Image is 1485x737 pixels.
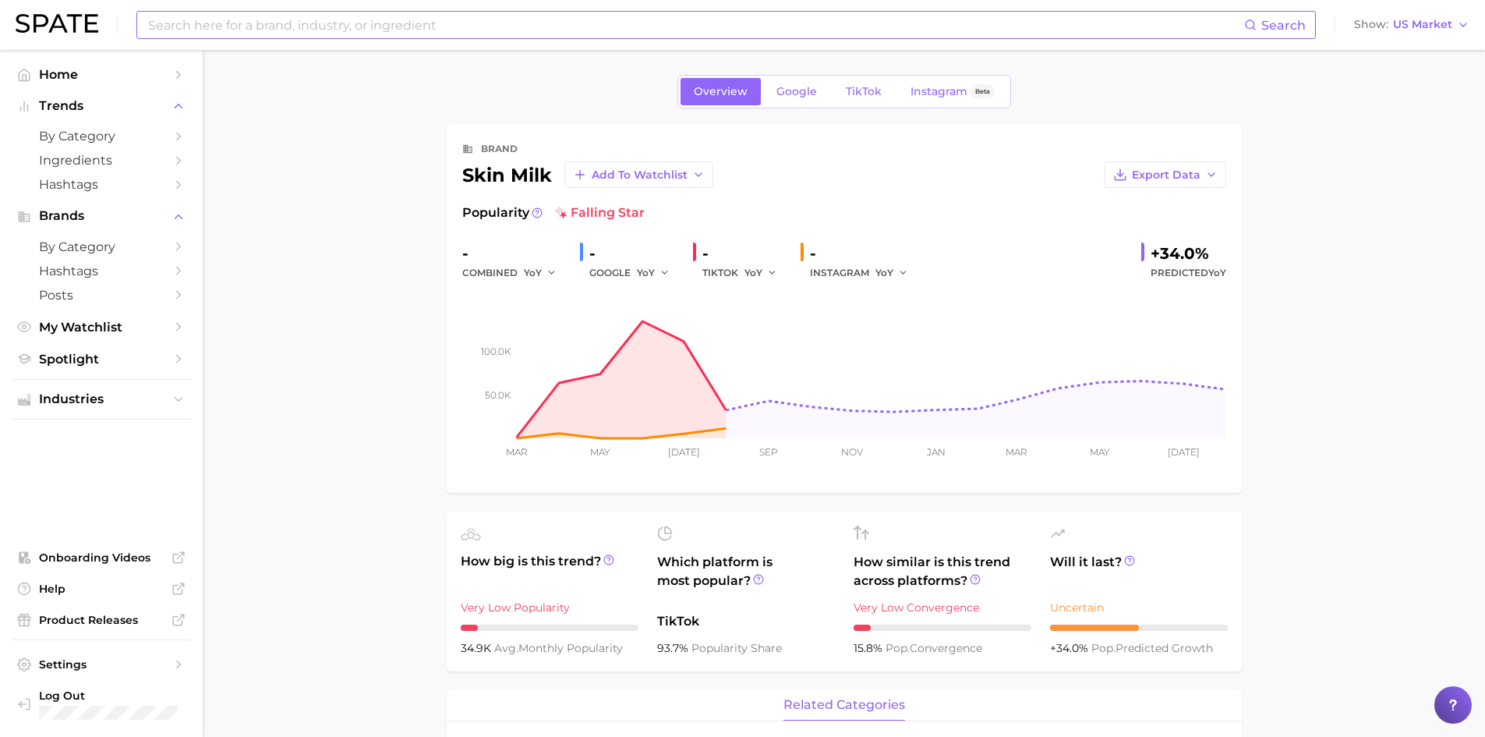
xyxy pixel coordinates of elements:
[39,551,164,565] span: Onboarding Videos
[481,140,518,158] div: brand
[592,168,688,182] span: Add to Watchlist
[910,85,967,98] span: Instagram
[39,239,164,254] span: by Category
[524,266,542,279] span: YoY
[39,129,164,144] span: by Category
[637,266,655,279] span: YoY
[39,209,164,223] span: Brands
[589,264,681,282] div: GOOGLE
[39,264,164,278] span: Hashtags
[494,641,623,655] span: monthly popularity
[564,161,713,188] button: Add to Watchlist
[1091,641,1116,655] abbr: popularity index
[494,641,518,655] abbr: average
[39,582,164,596] span: Help
[694,85,748,98] span: Overview
[1168,446,1200,458] tspan: [DATE]
[1050,598,1228,617] div: Uncertain
[667,446,699,458] tspan: [DATE]
[12,204,190,228] button: Brands
[776,85,817,98] span: Google
[783,698,905,712] span: related categories
[702,241,788,266] div: -
[12,235,190,259] a: by Category
[39,177,164,192] span: Hashtags
[12,172,190,197] a: Hashtags
[461,641,494,655] span: 34.9k
[12,62,190,87] a: Home
[461,625,638,631] div: 1 / 10
[462,241,567,266] div: -
[12,148,190,172] a: Ingredients
[681,78,761,105] a: Overview
[12,283,190,307] a: Posts
[1006,446,1027,458] tspan: Mar
[1208,267,1226,278] span: YoY
[854,598,1031,617] div: Very Low Convergence
[39,657,164,671] span: Settings
[657,612,835,631] span: TikTok
[854,641,886,655] span: 15.8%
[506,446,528,458] tspan: Mar
[854,553,1031,590] span: How similar is this trend across platforms?
[657,641,691,655] span: 93.7%
[833,78,895,105] a: TikTok
[589,241,681,266] div: -
[16,14,98,33] img: SPATE
[763,78,830,105] a: Google
[461,598,638,617] div: Very Low Popularity
[12,388,190,411] button: Industries
[1050,553,1228,590] span: Will it last?
[39,153,164,168] span: Ingredients
[897,78,1008,105] a: InstagramBeta
[12,577,190,601] a: Help
[702,264,788,282] div: TIKTOK
[12,94,190,118] button: Trends
[1132,168,1200,182] span: Export Data
[1090,446,1110,458] tspan: May
[875,266,893,279] span: YoY
[886,641,910,655] abbr: popularity index
[1151,241,1226,266] div: +34.0%
[39,67,164,82] span: Home
[637,264,670,282] button: YoY
[12,315,190,339] a: My Watchlist
[12,608,190,632] a: Product Releases
[1050,641,1091,655] span: +34.0%
[524,264,557,282] button: YoY
[39,689,181,703] span: Log Out
[1091,641,1213,655] span: predicted growth
[590,446,610,458] tspan: May
[1105,161,1226,188] button: Export Data
[810,264,919,282] div: INSTAGRAM
[39,392,164,406] span: Industries
[657,553,835,604] span: Which platform is most popular?
[886,641,982,655] span: convergence
[462,161,713,188] div: skin milk
[12,259,190,283] a: Hashtags
[691,641,782,655] span: popularity share
[39,99,164,113] span: Trends
[1261,18,1306,33] span: Search
[975,85,990,98] span: Beta
[39,352,164,367] span: Spotlight
[39,288,164,303] span: Posts
[1050,625,1228,631] div: 5 / 10
[854,625,1031,631] div: 1 / 10
[39,320,164,335] span: My Watchlist
[555,204,645,222] span: falling star
[12,653,190,676] a: Settings
[925,446,945,458] tspan: Jan
[12,684,190,725] a: Log out. Currently logged in with e-mail bweibel@maybelline.com.
[462,204,529,222] span: Popularity
[39,613,164,627] span: Product Releases
[147,12,1244,38] input: Search here for a brand, industry, or ingredient
[1354,20,1388,29] span: Show
[875,264,909,282] button: YoY
[846,85,882,98] span: TikTok
[1350,15,1473,35] button: ShowUS Market
[12,546,190,569] a: Onboarding Videos
[12,347,190,371] a: Spotlight
[462,264,567,282] div: combined
[555,207,567,219] img: falling star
